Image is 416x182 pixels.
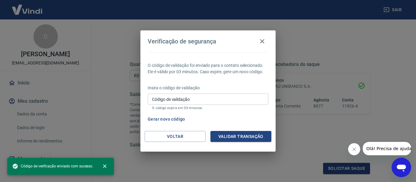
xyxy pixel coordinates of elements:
[148,62,268,75] p: O código de validação foi enviado para o contato selecionado. Ele é válido por 03 minutos. Caso e...
[145,131,206,142] button: Voltar
[98,160,111,173] button: close
[4,4,51,9] span: Olá! Precisa de ajuda?
[348,143,360,155] iframe: Fechar mensagem
[363,142,411,155] iframe: Mensagem da empresa
[145,114,188,125] button: Gerar novo código
[152,106,264,110] p: O código expira em 03 minutos.
[12,163,93,169] span: Código de verificação enviado com sucesso.
[148,38,216,45] h4: Verificação de segurança
[392,158,411,177] iframe: Botão para abrir a janela de mensagens
[210,131,271,142] button: Validar transação
[148,85,268,91] p: Insira o código de validação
